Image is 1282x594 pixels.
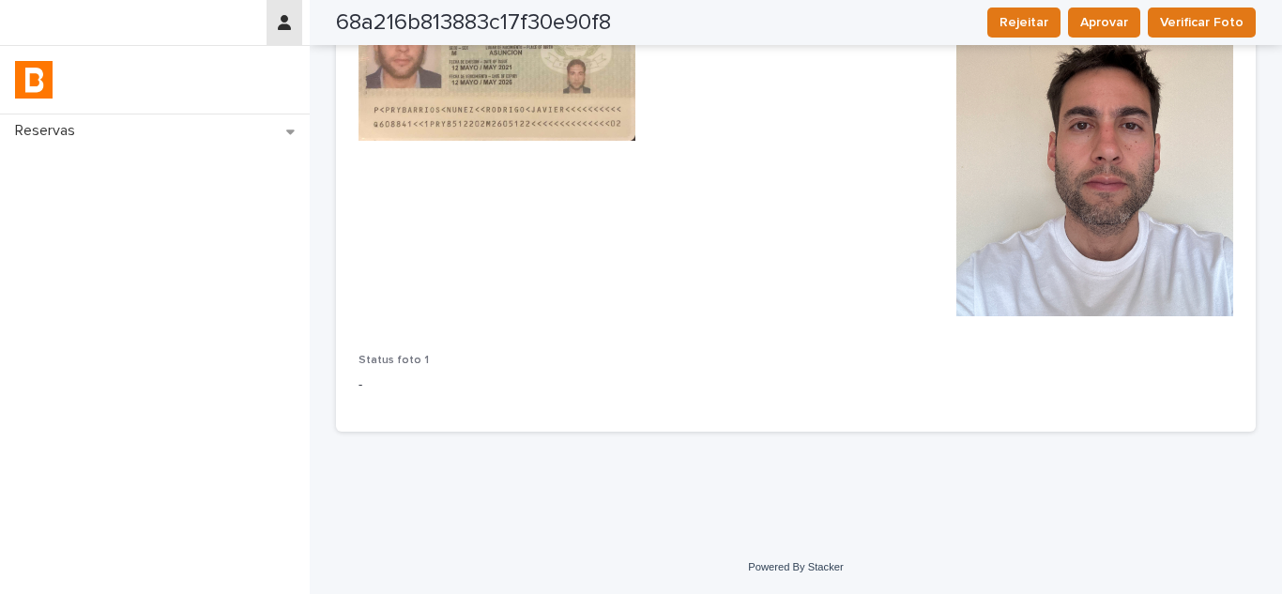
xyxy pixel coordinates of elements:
p: - [359,375,635,395]
p: Reservas [8,122,90,140]
span: Status foto 1 [359,355,429,366]
button: Verificar Foto [1148,8,1256,38]
span: Rejeitar [1000,13,1048,32]
a: Powered By Stacker [748,561,843,572]
button: Rejeitar [987,8,1061,38]
span: Verificar Foto [1160,13,1244,32]
button: Aprovar [1068,8,1140,38]
span: Aprovar [1080,13,1128,32]
h2: 68a216b813883c17f30e90f8 [336,9,611,37]
img: zVaNuJHRTjyIjT5M9Xd5 [15,61,53,99]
